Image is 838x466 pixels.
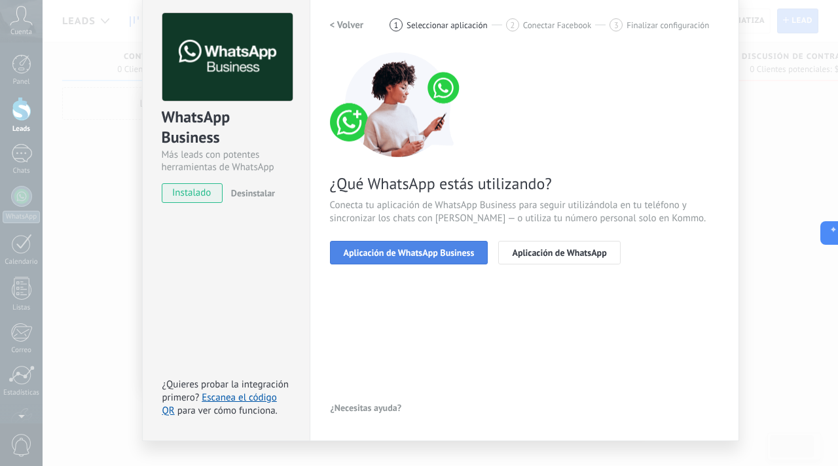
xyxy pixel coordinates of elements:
div: WhatsApp Business [162,107,291,149]
span: ¿Necesitas ayuda? [331,403,402,412]
span: para ver cómo funciona. [177,404,278,417]
span: ¿Qué WhatsApp estás utilizando? [330,173,719,194]
button: Desinstalar [226,183,275,203]
span: Aplicación de WhatsApp [512,248,606,257]
span: Aplicación de WhatsApp Business [344,248,475,257]
img: logo_main.png [162,13,293,101]
div: Más leads con potentes herramientas de WhatsApp [162,149,291,173]
span: Conectar Facebook [523,20,592,30]
button: Aplicación de WhatsApp [498,241,620,264]
span: Finalizar configuración [627,20,709,30]
button: < Volver [330,13,364,37]
span: ¿Quieres probar la integración primero? [162,378,289,404]
span: 1 [394,20,399,31]
button: Aplicación de WhatsApp Business [330,241,488,264]
span: 2 [510,20,515,31]
span: 3 [614,20,619,31]
h2: < Volver [330,19,364,31]
button: ¿Necesitas ayuda? [330,398,403,418]
span: Conecta tu aplicación de WhatsApp Business para seguir utilizándola en tu teléfono y sincronizar ... [330,199,719,225]
span: Seleccionar aplicación [407,20,488,30]
span: Desinstalar [231,187,275,199]
img: connect number [330,52,467,157]
span: instalado [162,183,222,203]
a: Escanea el código QR [162,391,277,417]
